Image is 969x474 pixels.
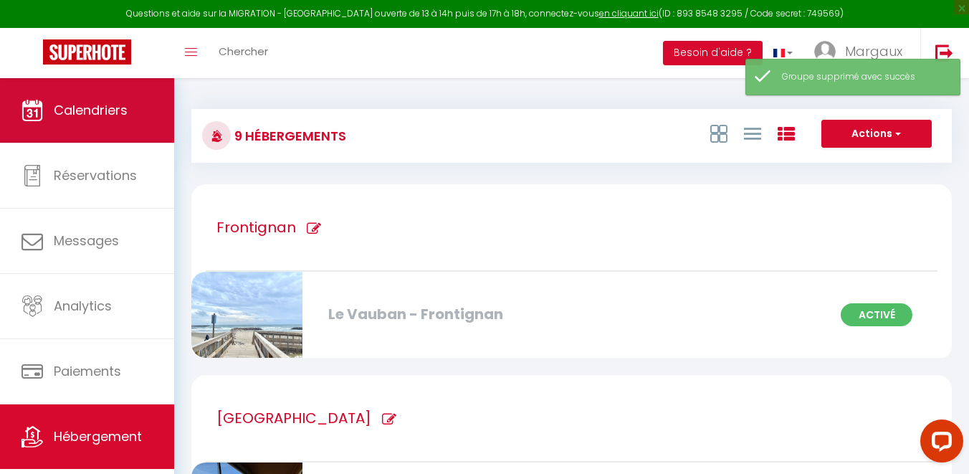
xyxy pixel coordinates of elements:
a: Vue en Box [710,121,727,145]
h3: 9 Hébergements [231,120,346,152]
div: Le Vauban - Frontignan [321,303,562,326]
img: Super Booking [43,39,131,65]
button: Besoin d'aide ? [663,41,763,65]
a: Chercher [208,28,279,78]
button: Actions [821,120,932,148]
h1: [GEOGRAPHIC_DATA] [216,375,371,461]
a: Vue en Liste [744,121,761,145]
span: Analytics [54,297,112,315]
span: Activé [841,303,912,326]
iframe: LiveChat chat widget [909,414,969,474]
span: Paiements [54,362,121,380]
span: Réservations [54,166,137,184]
span: Messages [54,232,119,250]
span: Margaux [845,42,902,60]
a: Vue par Groupe [778,121,795,145]
span: Chercher [219,44,268,59]
span: Hébergement [54,427,142,445]
div: Groupe supprimé avec succès [782,70,945,84]
a: en cliquant ici [599,7,659,19]
h1: Frontignan [216,184,296,270]
span: Calendriers [54,101,128,119]
img: logout [935,44,953,62]
a: ... Margaux [803,28,920,78]
img: ... [814,41,836,62]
